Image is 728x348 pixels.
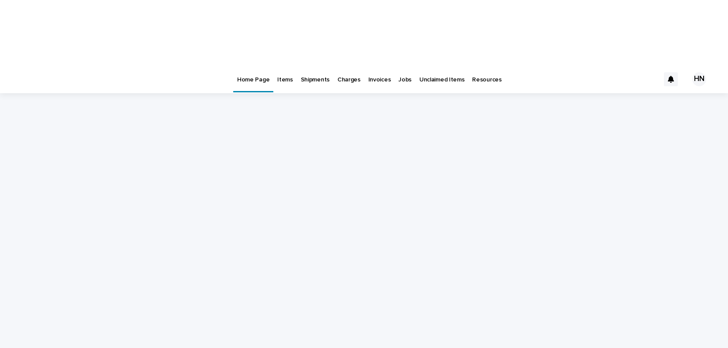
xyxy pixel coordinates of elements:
p: Invoices [368,65,391,84]
a: Invoices [364,65,395,92]
p: Resources [472,65,501,84]
p: Shipments [301,65,330,84]
div: HN [692,72,706,86]
a: Shipments [297,65,333,92]
p: Home Page [237,65,269,84]
a: Items [273,65,296,92]
p: Jobs [398,65,412,84]
p: Charges [337,65,361,84]
a: Resources [468,65,505,92]
p: Unclaimed Items [419,65,464,84]
a: Home Page [233,65,273,91]
p: Items [277,65,293,84]
a: Jobs [395,65,415,92]
a: Charges [333,65,364,92]
a: Unclaimed Items [415,65,468,92]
